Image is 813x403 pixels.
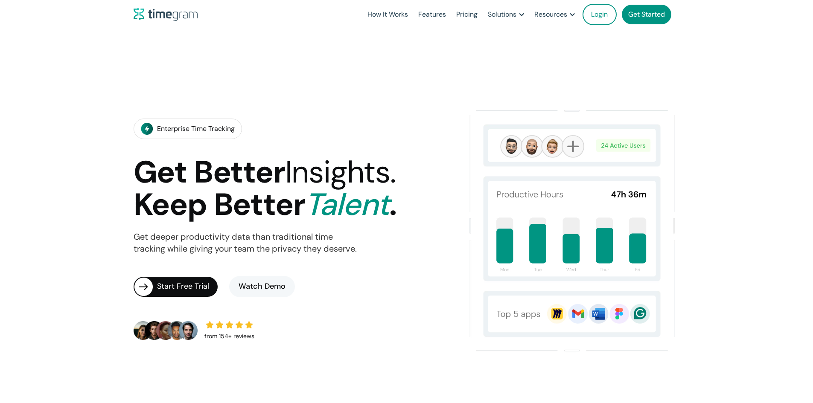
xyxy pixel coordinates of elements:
[583,4,617,25] a: Login
[134,231,357,255] p: Get deeper productivity data than traditional time tracking while giving your team the privacy th...
[622,5,671,24] a: Get Started
[204,331,254,342] div: from 154+ reviews
[229,276,295,297] a: Watch Demo
[134,277,218,297] a: Start Free Trial
[534,9,567,20] div: Resources
[134,156,396,221] h1: Get Better Keep Better .
[157,281,218,293] div: Start Free Trial
[157,123,235,135] div: Enterprise Time Tracking
[305,185,389,224] span: Talent
[488,9,516,20] div: Solutions
[285,152,396,192] span: Insights.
